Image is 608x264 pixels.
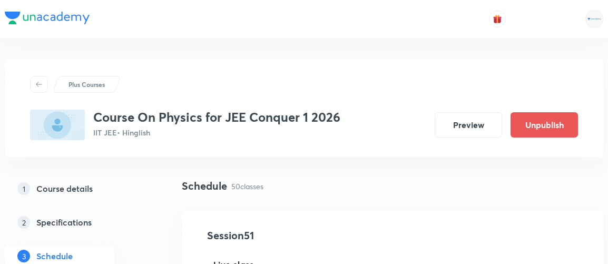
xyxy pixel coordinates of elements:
img: Rahul Mishra [585,10,603,28]
p: 3 [17,250,30,262]
h5: Course details [36,182,93,195]
h5: Schedule [36,250,73,262]
p: 50 classes [231,181,263,192]
a: 2Specifications [5,212,148,233]
button: Preview [435,112,502,138]
h4: Schedule [182,178,227,194]
a: 1Course details [5,178,148,199]
h4: Session 51 [207,228,399,243]
p: 2 [17,216,30,229]
p: Plus Courses [68,80,105,89]
img: Company Logo [5,12,90,24]
img: 0A746E10-8EA6-491C-91EC-40B7D5ED78A0_plus.png [30,110,85,140]
h3: Course On Physics for JEE Conquer 1 2026 [93,110,340,125]
h5: Specifications [36,216,92,229]
p: 1 [17,182,30,195]
button: avatar [489,11,506,27]
p: IIT JEE • Hinglish [93,127,340,138]
a: Company Logo [5,12,90,27]
img: avatar [493,14,502,24]
button: Unpublish [511,112,578,138]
